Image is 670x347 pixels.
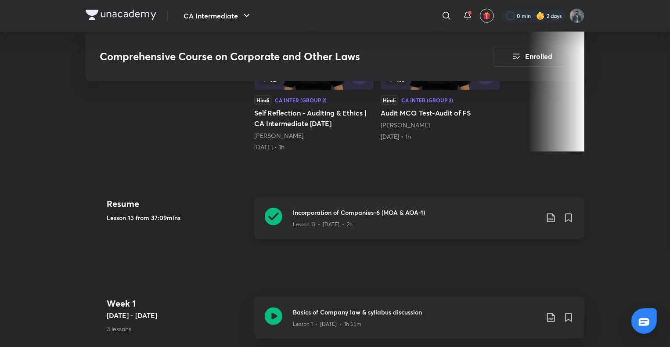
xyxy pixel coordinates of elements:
[100,50,443,63] h3: Comprehensive Course on Corporate and Other Laws
[107,213,247,222] h5: Lesson 13 from 37:09mins
[381,108,500,118] h5: Audit MCQ Test-Audit of FS
[178,7,257,25] button: CA Intermediate
[569,8,584,23] img: Harsh Raj
[381,22,500,141] a: Audit MCQ Test-Audit of FS
[254,131,303,140] a: [PERSON_NAME]
[480,9,494,23] button: avatar
[381,22,500,141] a: 183HindiCA Inter (Group 2)Audit MCQ Test-Audit of FS[PERSON_NAME][DATE] • 1h
[381,132,500,141] div: 17th Aug • 1h
[401,98,453,103] div: CA Inter (Group 2)
[107,310,247,321] h5: [DATE] - [DATE]
[254,108,374,129] h5: Self Reflection - Auditing & Ethics | CA Intermediate [DATE]
[293,320,361,328] p: Lesson 1 • [DATE] • 1h 55m
[254,22,374,152] a: Self Reflection - Auditing & Ethics | CA Intermediate May'25
[293,208,539,217] h3: Incorporation of Companies-6 (MOA & AOA-1)
[107,324,247,333] p: 3 lessons
[254,143,374,152] div: 20th Jul • 1h
[86,10,156,20] img: Company Logo
[254,22,374,152] a: 327HindiCA Inter (Group 2)Self Reflection - Auditing & Ethics | CA Intermediate [DATE][PERSON_NAM...
[275,98,327,103] div: CA Inter (Group 2)
[107,297,247,310] h4: Week 1
[536,11,545,20] img: streak
[381,121,430,129] a: [PERSON_NAME]
[493,46,570,67] button: Enrolled
[381,121,500,130] div: Ankit Oberoi
[254,131,374,140] div: Ankit Oberoi
[381,95,398,105] div: Hindi
[86,10,156,22] a: Company Logo
[254,197,584,249] a: Incorporation of Companies-6 (MOA & AOA-1)Lesson 13 • [DATE] • 2h
[483,12,491,20] img: avatar
[293,307,539,317] h3: Basics of Company law & syllabus discussion
[293,220,353,228] p: Lesson 13 • [DATE] • 2h
[107,197,247,210] h4: Resume
[254,95,271,105] div: Hindi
